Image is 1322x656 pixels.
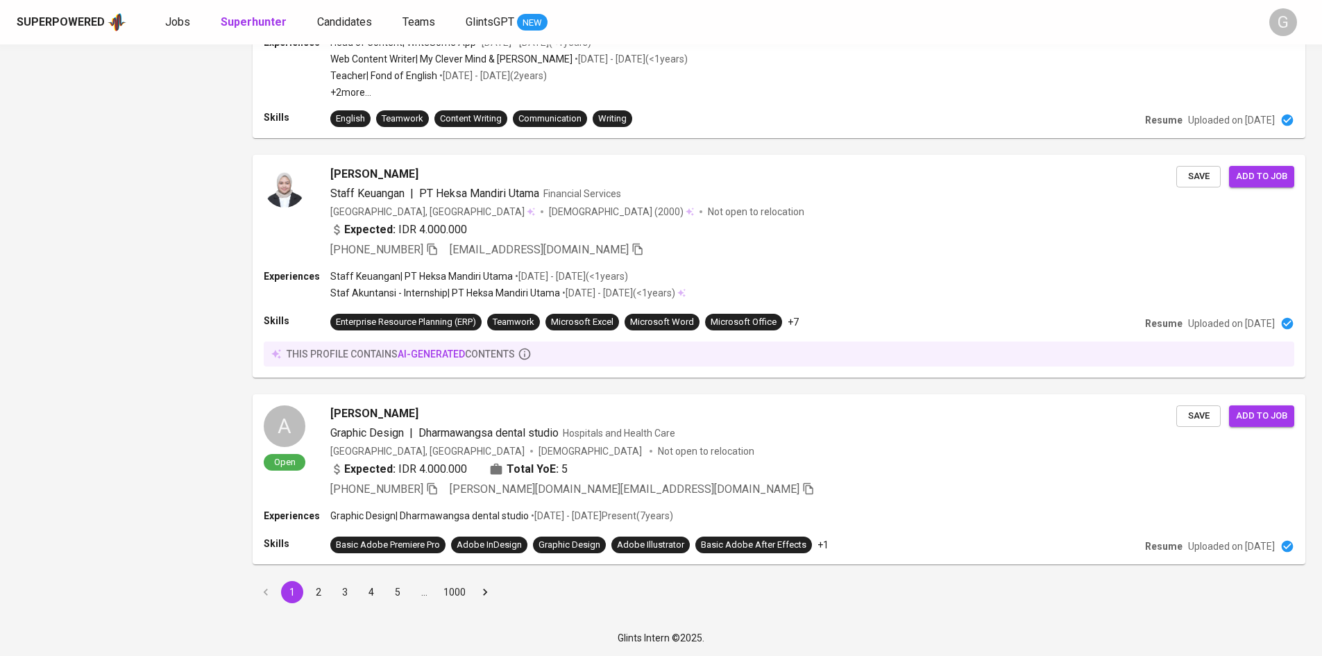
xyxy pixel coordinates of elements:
button: Go to next page [474,581,496,603]
div: [GEOGRAPHIC_DATA], [GEOGRAPHIC_DATA] [330,444,525,458]
span: Staff Keuangan [330,187,405,200]
p: • [DATE] - [DATE] Present ( 7 years ) [529,509,673,523]
button: page 1 [281,581,303,603]
span: NEW [517,16,548,30]
p: Graphic Design | Dharmawangsa dental studio [330,509,529,523]
button: Save [1176,166,1221,187]
p: Resume [1145,113,1183,127]
div: Basic Adobe Premiere Pro [336,539,440,552]
span: [PHONE_NUMBER] [330,482,423,496]
span: Dharmawangsa dental studio [418,426,559,439]
span: Save [1183,408,1214,424]
b: Superhunter [221,15,287,28]
a: GlintsGPT NEW [466,14,548,31]
span: [PHONE_NUMBER] [330,243,423,256]
span: Teams [402,15,435,28]
div: G [1269,8,1297,36]
span: [DEMOGRAPHIC_DATA] [549,205,654,219]
div: Adobe InDesign [457,539,522,552]
p: +1 [817,538,829,552]
p: Skills [264,314,330,328]
img: app logo [108,12,126,33]
span: AI-generated [398,348,465,360]
img: 82b17eca5157170db7f757631bbb96a0.jpg [264,166,305,208]
p: this profile contains contents [287,347,515,361]
a: Teams [402,14,438,31]
span: | [410,185,414,202]
span: 5 [561,461,568,478]
button: Add to job [1229,405,1294,427]
div: Adobe Illustrator [617,539,684,552]
b: Total YoE: [507,461,559,478]
a: Superhunter [221,14,289,31]
button: Go to page 5 [387,581,409,603]
p: Not open to relocation [658,444,754,458]
p: Web Content Writer | My Clever Mind & [PERSON_NAME] [330,52,573,66]
div: Teamwork [493,316,534,329]
p: Skills [264,537,330,550]
p: • [DATE] - [DATE] ( <1 years ) [560,286,675,300]
button: Go to page 3 [334,581,356,603]
a: Candidates [317,14,375,31]
p: +7 [788,315,799,329]
span: PT Heksa Mandiri Utama [419,187,539,200]
b: Expected: [344,221,396,238]
p: Staff Keuangan | PT Heksa Mandiri Utama [330,269,513,283]
div: IDR 4.000.000 [330,461,467,478]
div: IDR 4.000.000 [330,221,467,238]
p: Staf Akuntansi - Internship | PT Heksa Mandiri Utama [330,286,560,300]
div: Communication [518,112,582,126]
div: Teamwork [382,112,423,126]
div: Microsoft Office [711,316,777,329]
p: Experiences [264,509,330,523]
p: +2 more ... [330,85,688,99]
button: Go to page 4 [360,581,382,603]
span: GlintsGPT [466,15,514,28]
div: Microsoft Word [630,316,694,329]
span: [PERSON_NAME] [330,166,418,183]
nav: pagination navigation [253,581,498,603]
span: Save [1183,169,1214,185]
span: Jobs [165,15,190,28]
div: … [413,585,435,599]
div: Content Writing [440,112,502,126]
div: [GEOGRAPHIC_DATA], [GEOGRAPHIC_DATA] [330,205,535,219]
p: • [DATE] - [DATE] ( 2 years ) [437,69,547,83]
a: Superpoweredapp logo [17,12,126,33]
a: [PERSON_NAME]Staff Keuangan|PT Heksa Mandiri UtamaFinancial Services[GEOGRAPHIC_DATA], [GEOGRAPHI... [253,155,1305,378]
div: Basic Adobe After Effects [701,539,806,552]
p: • [DATE] - [DATE] ( <1 years ) [573,52,688,66]
p: Resume [1145,539,1183,553]
span: Candidates [317,15,372,28]
p: Experiences [264,269,330,283]
b: Expected: [344,461,396,478]
p: Resume [1145,317,1183,330]
button: Add to job [1229,166,1294,187]
div: Enterprise Resource Planning (ERP) [336,316,476,329]
p: Uploaded on [DATE] [1188,317,1275,330]
span: Hospitals and Health Care [563,428,675,439]
span: Graphic Design [330,426,404,439]
span: Add to job [1236,169,1287,185]
span: Financial Services [543,188,621,199]
a: AOpen[PERSON_NAME]Graphic Design|Dharmawangsa dental studioHospitals and Health Care[GEOGRAPHIC_D... [253,394,1305,564]
div: (2000) [549,205,694,219]
div: Microsoft Excel [551,316,613,329]
div: A [264,405,305,447]
div: Graphic Design [539,539,600,552]
span: Add to job [1236,408,1287,424]
p: Not open to relocation [708,205,804,219]
div: Writing [598,112,627,126]
p: Skills [264,110,330,124]
p: Uploaded on [DATE] [1188,113,1275,127]
span: Open [269,456,301,468]
button: Save [1176,405,1221,427]
button: Go to page 2 [307,581,330,603]
p: • [DATE] - [DATE] ( <1 years ) [513,269,628,283]
span: [DEMOGRAPHIC_DATA] [539,444,644,458]
p: Uploaded on [DATE] [1188,539,1275,553]
div: Superpowered [17,15,105,31]
button: Go to page 1000 [439,581,470,603]
span: [PERSON_NAME][DOMAIN_NAME][EMAIL_ADDRESS][DOMAIN_NAME] [450,482,799,496]
span: | [409,425,413,441]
